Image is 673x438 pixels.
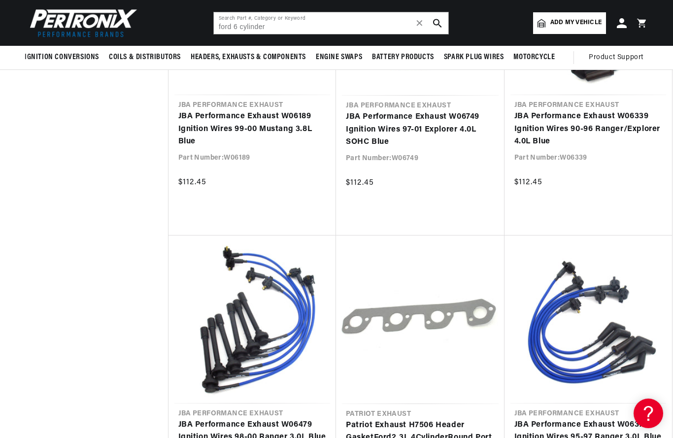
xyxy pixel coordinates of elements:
span: Add my vehicle [550,18,602,28]
span: Motorcycle [513,52,555,63]
input: Search Part #, Category or Keyword [214,12,448,34]
img: Pertronix [25,6,138,40]
summary: Battery Products [367,46,439,69]
summary: Headers, Exhausts & Components [186,46,311,69]
span: Battery Products [372,52,434,63]
summary: Spark Plug Wires [439,46,509,69]
summary: Ignition Conversions [25,46,104,69]
summary: Product Support [589,46,648,69]
button: search button [427,12,448,34]
summary: Coils & Distributors [104,46,186,69]
a: JBA Performance Exhaust W06749 Ignition Wires 97-01 Explorer 4.0L SOHC Blue [346,111,495,149]
a: Add my vehicle [533,12,606,34]
a: JBA Performance Exhaust W06339 Ignition Wires 90-96 Ranger/Explorer 4.0L Blue [514,110,663,148]
span: Product Support [589,52,643,63]
span: Headers, Exhausts & Components [191,52,306,63]
summary: Engine Swaps [311,46,367,69]
a: JBA Performance Exhaust W06189 Ignition Wires 99-00 Mustang 3.8L Blue [178,110,327,148]
span: Ignition Conversions [25,52,99,63]
span: Coils & Distributors [109,52,181,63]
span: Engine Swaps [316,52,362,63]
summary: Motorcycle [508,46,560,69]
span: Spark Plug Wires [444,52,504,63]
